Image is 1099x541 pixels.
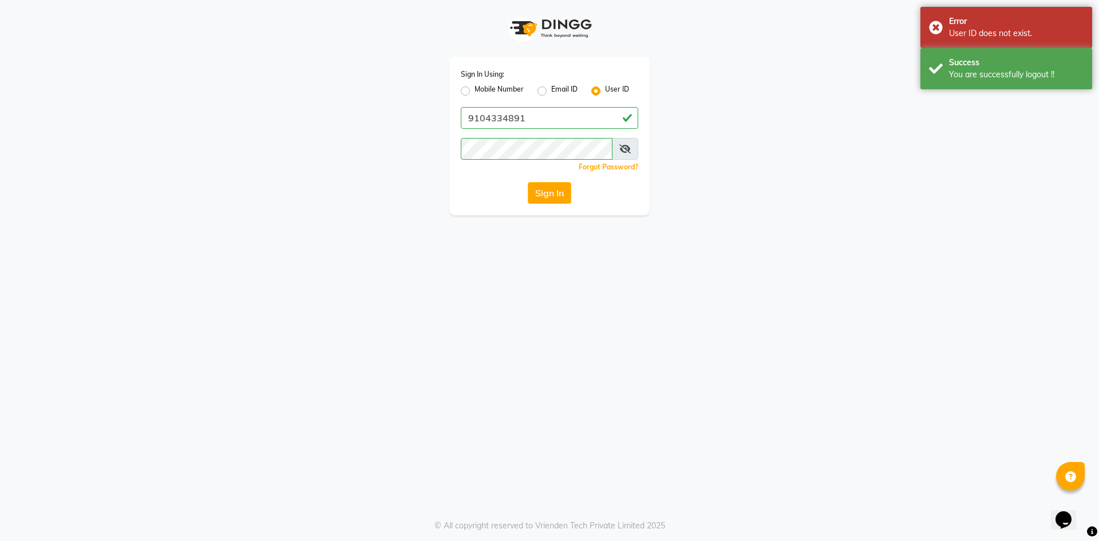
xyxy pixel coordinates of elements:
input: Username [461,107,638,129]
label: Mobile Number [475,84,524,98]
label: Email ID [551,84,578,98]
iframe: chat widget [1051,495,1088,530]
img: logo1.svg [504,11,595,45]
input: Username [461,138,612,160]
div: You are successfully logout !! [949,69,1084,81]
div: Error [949,15,1084,27]
div: User ID does not exist. [949,27,1084,40]
label: User ID [605,84,629,98]
button: Sign In [528,182,571,204]
label: Sign In Using: [461,69,504,80]
div: Success [949,57,1084,69]
a: Forgot Password? [579,163,638,171]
